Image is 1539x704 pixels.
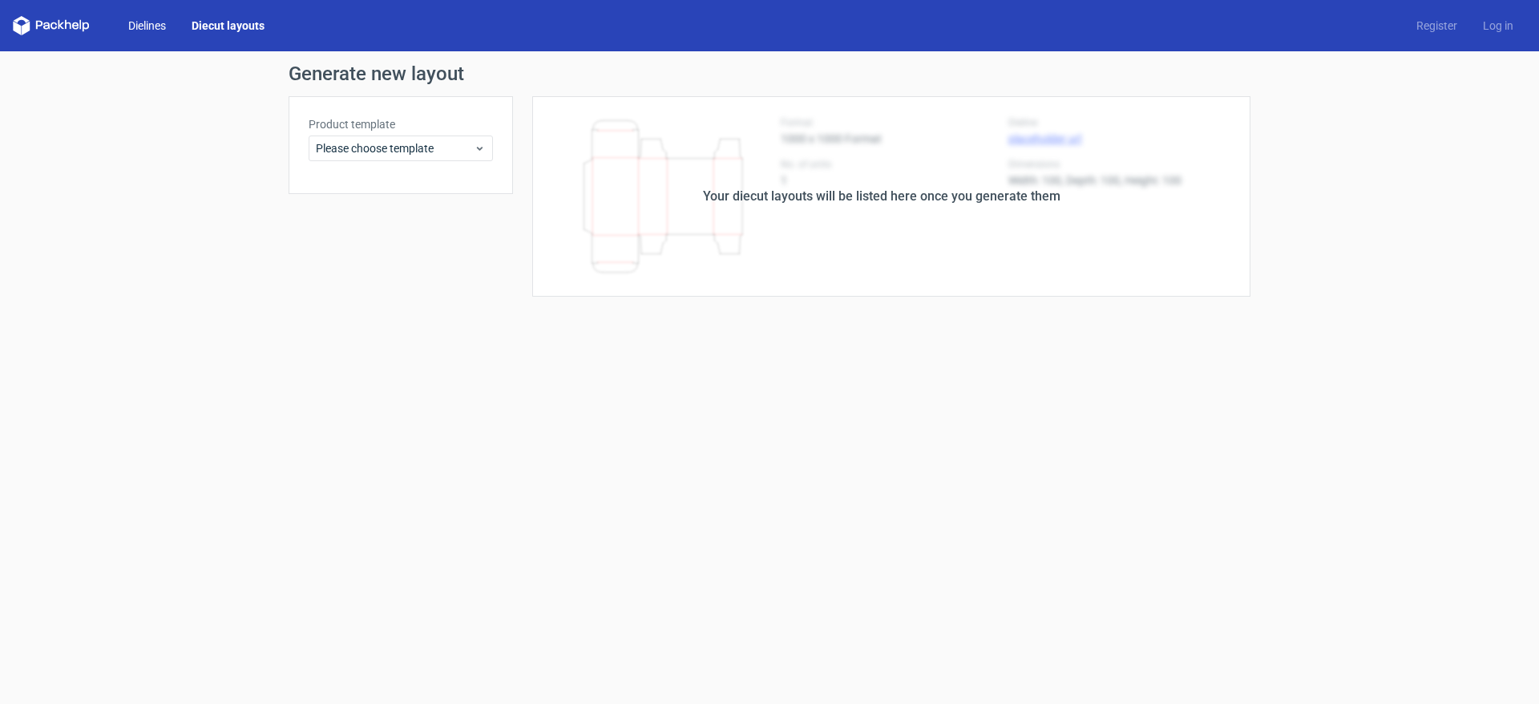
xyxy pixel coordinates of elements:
[179,18,277,34] a: Diecut layouts
[289,64,1250,83] h1: Generate new layout
[115,18,179,34] a: Dielines
[1404,18,1470,34] a: Register
[1470,18,1526,34] a: Log in
[316,140,474,156] span: Please choose template
[309,116,493,132] label: Product template
[703,187,1060,206] div: Your diecut layouts will be listed here once you generate them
